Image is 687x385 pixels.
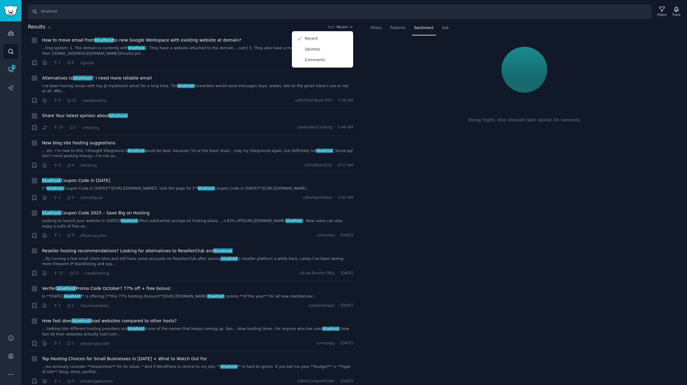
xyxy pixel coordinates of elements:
[66,379,74,384] span: 0
[42,210,149,216] span: Coupon Code 2025 – Save Big on Hosting
[66,303,74,309] span: 1
[53,303,61,309] span: 1
[220,365,237,369] span: bluehost
[76,302,77,309] span: ·
[80,342,110,346] span: r/HostingInsider
[63,302,64,309] span: ·
[79,97,80,104] span: ·
[672,13,681,17] div: Track
[50,97,51,104] span: ·
[63,378,64,384] span: ·
[80,379,113,383] span: r/HostingAdvisors
[94,38,114,43] span: bluehost
[297,125,332,130] span: u/AdorablyCooking
[53,125,63,130] span: 10
[198,186,215,191] span: bluehost
[47,186,64,191] span: bluehost
[414,25,433,31] span: Sentiment
[76,60,77,66] span: ·
[69,271,79,276] span: 13
[207,294,224,298] span: bluehost
[82,126,99,130] span: r/Hosting
[305,57,325,63] p: Comments
[670,5,683,18] button: Track
[41,178,61,183] span: bluehost
[42,248,232,254] a: Reseller hosting recommendations? Looking for alternatives to ResellerClub andbluehost
[109,113,128,118] span: bluehost
[341,379,353,384] span: [DATE]
[53,60,61,65] span: 1
[50,162,51,168] span: ·
[56,286,76,291] span: bluehost
[63,162,64,168] span: ·
[337,341,338,346] span: ·
[41,210,61,215] span: bluehost
[370,25,382,31] span: Filters
[341,271,353,276] span: [DATE]
[76,194,77,201] span: ·
[121,219,138,223] span: bluehost
[127,149,145,153] span: bluehost
[334,163,336,168] span: ·
[63,60,64,66] span: ·
[657,13,667,17] div: Filters
[337,25,353,29] button: Recent
[334,195,336,201] span: ·
[42,148,353,159] a: ... etc. I’m new to this. I thought Siteground &bluehostwould be best, because I’m at the basic l...
[338,125,353,130] span: 5:46 AM
[305,36,318,42] p: Recent
[299,271,335,276] span: u/Low-Tension7882
[42,140,115,146] a: New blog site hosting suggestions
[322,327,339,331] span: bluehost
[66,98,77,103] span: 12
[42,83,353,94] a: I've been having issues with my @ mydomain email for a long time. Thebluehostforwarders would sen...
[334,98,336,103] span: ·
[85,271,109,276] span: r/webhosting
[72,318,91,323] span: bluehost
[65,270,66,276] span: ·
[304,163,332,168] span: u/ShotBar2932
[76,162,77,168] span: ·
[47,26,51,29] span: 91
[80,234,107,238] span: r/flashvoucher
[50,194,51,201] span: ·
[82,98,107,103] span: r/webhosting
[442,25,449,31] span: Ask
[50,378,51,384] span: ·
[79,124,80,131] span: ·
[372,117,676,123] div: Hang tight, this should take about 36 seconds
[42,256,353,267] a: ...tly running a few small client sites and still have some accounts on ResellerClub after leavin...
[337,233,338,238] span: ·
[338,195,353,201] span: 3:03 AM
[66,163,74,168] span: 4
[42,37,241,43] span: How to move email from to new Google Workspace with existing website at domain?
[305,47,320,52] p: Upvotes
[63,340,64,347] span: ·
[42,210,149,216] a: bluehostCoupon Code 2025 – Save Big on Hosting
[66,233,74,238] span: 0
[80,304,109,308] span: r/bluehostdeals
[42,318,177,324] span: How fast does load websites compared to other hosts?
[64,294,81,298] span: bluehost
[303,195,332,201] span: u/theliquidlabor
[42,218,353,229] a: Looking to launch your website in [DATE]?bluehostoffers substantial savings on hosting plans, ......
[42,356,207,362] a: Top Hosting Choices for Small Businesses in [DATE] + What to Watch Out For
[42,113,128,119] a: Share Your latest opinion aboutbluehost
[76,378,77,384] span: ·
[63,232,64,239] span: ·
[221,257,238,261] span: bluehost
[328,25,335,29] div: Sort
[128,46,145,50] span: bluehost
[42,177,110,184] a: bluehostCoupon Code in [DATE]
[50,124,51,131] span: ·
[42,285,171,292] span: Verifed Promo Code October? 77% off + free bonus!
[53,341,61,346] span: 1
[80,196,103,200] span: r/SmallQuail
[341,303,353,309] span: [DATE]
[337,25,348,29] span: Recent
[80,61,94,65] span: r/gsuite
[334,125,336,130] span: ·
[338,98,353,103] span: 7:39 AM
[317,341,335,346] span: u/rossopy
